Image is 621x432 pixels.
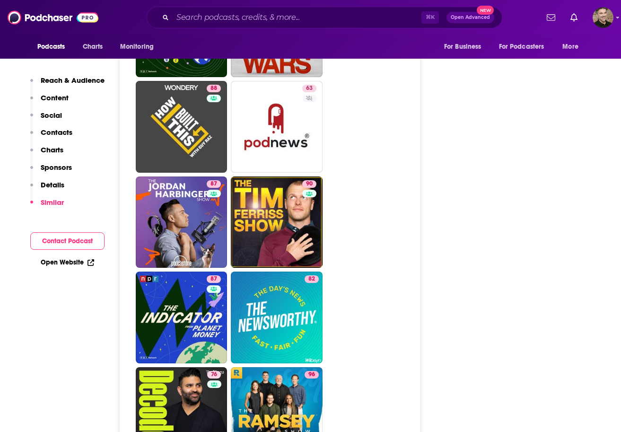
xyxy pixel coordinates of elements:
[41,93,69,102] p: Content
[207,85,221,92] a: 88
[231,81,323,173] a: 63
[556,38,590,56] button: open menu
[30,145,63,163] button: Charts
[593,7,613,28] button: Show profile menu
[136,81,227,173] a: 88
[31,38,78,56] button: open menu
[302,180,316,188] a: 90
[308,274,315,284] span: 82
[77,38,109,56] a: Charts
[543,9,559,26] a: Show notifications dropdown
[8,9,98,26] img: Podchaser - Follow, Share and Rate Podcasts
[306,84,313,93] span: 63
[207,180,221,188] a: 87
[211,370,217,379] span: 76
[593,7,613,28] img: User Profile
[30,111,62,128] button: Social
[499,40,544,53] span: For Podcasters
[30,163,72,180] button: Sponsors
[421,11,439,24] span: ⌘ K
[446,12,494,23] button: Open AdvancedNew
[30,76,105,93] button: Reach & Audience
[147,7,502,28] div: Search podcasts, credits, & more...
[451,15,490,20] span: Open Advanced
[210,274,217,284] span: 87
[308,370,315,379] span: 96
[41,198,64,207] p: Similar
[231,176,323,268] a: 90
[41,145,63,154] p: Charts
[562,40,578,53] span: More
[493,38,558,56] button: open menu
[37,40,65,53] span: Podcasts
[477,6,494,15] span: New
[120,40,154,53] span: Monitoring
[30,180,64,198] button: Details
[114,38,166,56] button: open menu
[30,198,64,215] button: Similar
[437,38,493,56] button: open menu
[305,275,319,283] a: 82
[207,275,221,283] a: 87
[567,9,581,26] a: Show notifications dropdown
[305,371,319,379] a: 96
[41,163,72,172] p: Sponsors
[207,371,221,379] a: 76
[444,40,481,53] span: For Business
[593,7,613,28] span: Logged in as osbennn
[306,179,313,189] span: 90
[41,76,105,85] p: Reach & Audience
[210,179,217,189] span: 87
[30,232,105,250] button: Contact Podcast
[30,128,72,145] button: Contacts
[231,272,323,363] a: 82
[136,176,227,268] a: 87
[136,272,227,363] a: 87
[41,180,64,189] p: Details
[210,84,217,93] span: 88
[173,10,421,25] input: Search podcasts, credits, & more...
[41,258,94,266] a: Open Website
[41,111,62,120] p: Social
[41,128,72,137] p: Contacts
[30,93,69,111] button: Content
[302,85,316,92] a: 63
[83,40,103,53] span: Charts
